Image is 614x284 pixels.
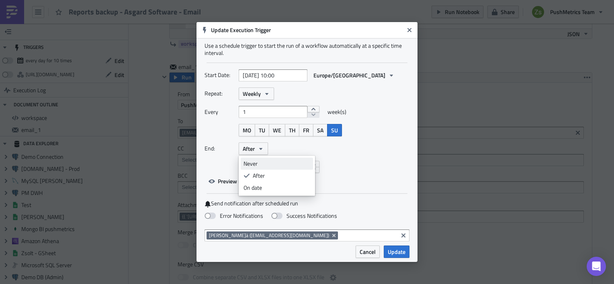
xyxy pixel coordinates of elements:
[244,184,310,192] div: On date
[403,24,415,36] button: Close
[388,247,405,256] span: Update
[205,212,263,219] label: Error Notifications
[239,124,255,136] button: MO
[209,232,329,239] span: [PERSON_NAME]ä ([EMAIL_ADDRESS][DOMAIN_NAME])
[211,26,404,34] h6: Update Execution Trigger
[356,245,380,258] button: Cancel
[289,126,295,134] span: TH
[243,89,261,98] span: Weekly
[244,160,310,168] div: Never
[360,247,376,256] span: Cancel
[285,124,299,136] button: TH
[303,126,309,134] span: FR
[205,87,235,99] label: Repeat:
[331,126,338,134] span: SU
[255,124,269,136] button: TU
[239,69,307,81] input: YYYY-MM-DD HH:mm
[307,112,319,118] button: decrement
[313,71,385,79] span: Europe/[GEOGRAPHIC_DATA]
[331,231,338,239] button: Remove Tag
[218,177,288,185] span: Preview next scheduled runs
[399,231,408,240] button: Clear selected items
[243,144,255,153] span: After
[239,87,274,100] button: Weekly
[239,142,268,155] button: After
[271,212,337,219] label: Success Notifications
[587,257,606,276] div: Open Intercom Messenger
[205,69,235,81] label: Start Date:
[317,126,323,134] span: SA
[313,124,327,136] button: SA
[3,3,402,10] body: Rich Text Area. Press ALT-0 for help.
[243,126,251,134] span: MO
[273,126,281,134] span: WE
[205,175,292,187] button: Preview next scheduled runs
[259,126,265,134] span: TU
[205,200,409,207] label: Send notification after scheduled run
[384,245,409,258] button: Update
[269,124,285,136] button: WE
[307,106,319,112] button: increment
[205,42,409,57] div: Use a schedule trigger to start the run of a workflow automatically at a specific time interval.
[309,69,399,81] button: Europe/[GEOGRAPHIC_DATA]
[205,106,235,118] label: Every
[327,106,346,118] span: week(s)
[253,172,310,180] div: After
[299,124,313,136] button: FR
[327,124,342,136] button: SU
[205,142,235,154] label: End:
